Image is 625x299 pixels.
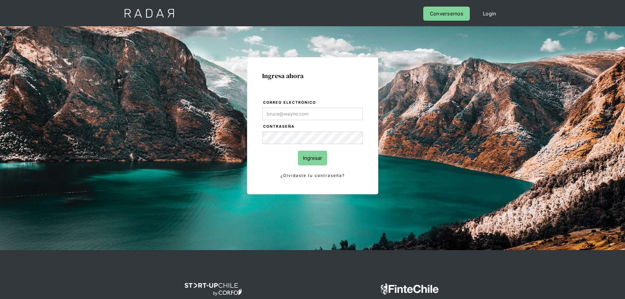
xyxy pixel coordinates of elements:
input: bruce@wayne.com [262,108,363,120]
input: Ingresar [298,151,327,165]
h1: Ingresa ahora [262,72,363,79]
label: Correo electrónico [263,99,363,106]
a: Conversemos [423,7,470,21]
label: Contraseña [263,123,363,130]
a: Login [476,7,503,21]
form: Login Form [262,99,363,179]
a: ¿Olvidaste tu contraseña? [262,172,363,179]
